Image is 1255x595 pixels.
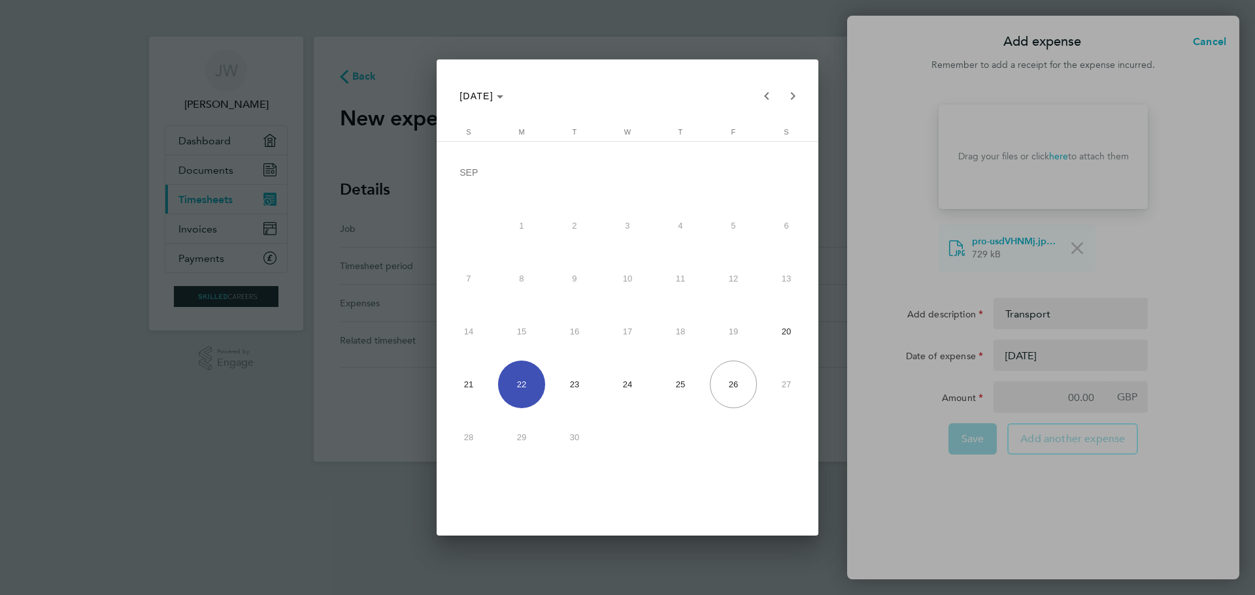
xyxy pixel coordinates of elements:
[601,305,654,358] button: September 17, 2025
[604,255,652,302] span: 10
[654,358,707,411] button: September 25, 2025
[760,305,812,358] button: September 20, 2025
[551,361,599,408] span: 23
[498,308,546,355] span: 15
[601,358,654,411] button: September 24, 2025
[657,255,705,302] span: 11
[654,252,707,305] button: September 11, 2025
[604,308,652,355] span: 17
[445,361,493,408] span: 21
[710,361,758,408] span: 26
[551,308,599,355] span: 16
[657,308,705,355] span: 18
[442,146,812,199] td: SEP
[442,358,495,411] button: September 21, 2025
[654,305,707,358] button: September 18, 2025
[498,361,546,408] span: 22
[657,202,705,249] span: 4
[763,308,811,355] span: 20
[780,83,806,109] button: Next month
[707,305,760,358] button: September 19, 2025
[551,255,599,302] span: 9
[548,305,601,358] button: September 16, 2025
[710,202,758,249] span: 5
[454,84,509,108] button: Choose month and year
[760,358,812,411] button: September 27, 2025
[707,199,760,252] button: September 5, 2025
[548,252,601,305] button: September 9, 2025
[601,199,654,252] button: September 3, 2025
[760,252,812,305] button: September 13, 2025
[498,413,546,461] span: 29
[548,411,601,464] button: September 30, 2025
[601,252,654,305] button: September 10, 2025
[707,252,760,305] button: September 12, 2025
[548,199,601,252] button: September 2, 2025
[784,128,788,136] span: S
[495,199,548,252] button: September 1, 2025
[442,252,495,305] button: September 7, 2025
[654,199,707,252] button: September 4, 2025
[604,202,652,249] span: 3
[445,308,493,355] span: 14
[548,358,601,411] button: September 23, 2025
[445,413,493,461] span: 28
[442,305,495,358] button: September 14, 2025
[518,128,524,136] span: M
[442,411,495,464] button: September 28, 2025
[763,255,811,302] span: 13
[460,91,494,101] span: [DATE]
[731,128,736,136] span: F
[551,413,599,461] span: 30
[624,128,631,136] span: W
[573,128,577,136] span: T
[551,202,599,249] span: 2
[495,411,548,464] button: September 29, 2025
[707,358,760,411] button: September 26, 2025
[445,255,493,302] span: 7
[498,202,546,249] span: 1
[763,361,811,408] span: 27
[710,308,758,355] span: 19
[763,202,811,249] span: 6
[604,361,652,408] span: 24
[498,255,546,302] span: 8
[678,128,683,136] span: T
[754,83,780,109] button: Previous month
[657,361,705,408] span: 25
[495,358,548,411] button: September 22, 2025
[495,252,548,305] button: September 8, 2025
[466,128,471,136] span: S
[710,255,758,302] span: 12
[495,305,548,358] button: September 15, 2025
[760,199,812,252] button: September 6, 2025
